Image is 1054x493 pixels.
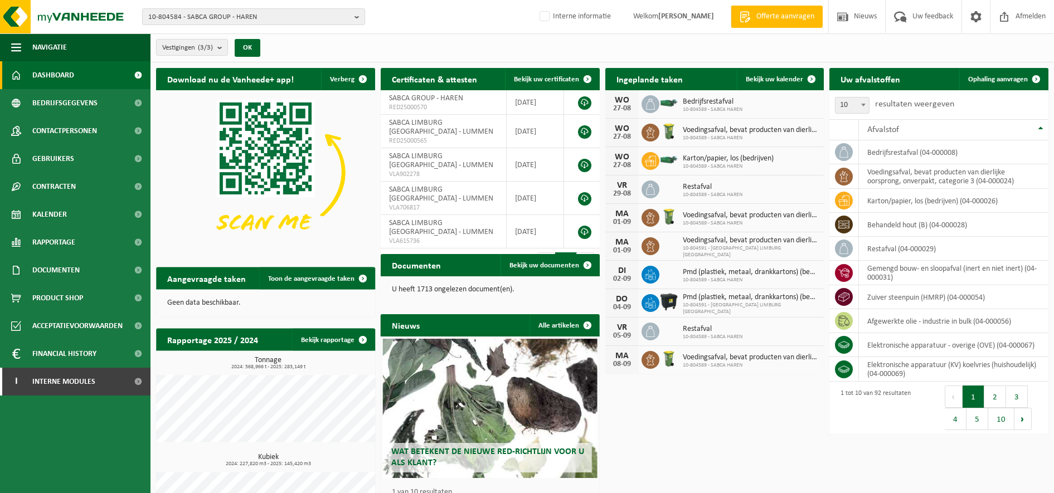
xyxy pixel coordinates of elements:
button: Verberg [321,68,374,90]
button: Next [1014,408,1032,430]
a: Offerte aanvragen [731,6,823,28]
div: 27-08 [611,162,633,169]
div: VR [611,323,633,332]
div: 27-08 [611,133,633,141]
td: [DATE] [507,215,564,248]
h2: Rapportage 2025 / 2024 [156,329,269,350]
span: Rapportage [32,228,75,256]
img: HK-XZ-20-GN-01 [659,98,678,108]
img: WB-0140-HPE-GN-50 [659,349,678,368]
div: 01-09 [611,218,633,226]
td: afgewerkte olie - industrie in bulk (04-000056) [859,309,1048,333]
div: 08-09 [611,360,633,368]
td: karton/papier, los (bedrijven) (04-000026) [859,189,1048,213]
h2: Certificaten & attesten [381,68,488,90]
span: Navigatie [32,33,67,61]
td: behandeld hout (B) (04-000028) [859,213,1048,237]
span: SABCA LIMBURG [GEOGRAPHIC_DATA] - LUMMEN [389,152,493,169]
count: (3/3) [198,44,213,51]
span: Financial History [32,340,96,368]
span: Verberg [330,76,354,83]
button: 1 [963,385,984,408]
div: 02-09 [611,275,633,283]
div: DI [611,266,633,275]
td: [DATE] [507,148,564,182]
p: U heeft 1713 ongelezen document(en). [392,286,589,294]
span: SABCA LIMBURG [GEOGRAPHIC_DATA] - LUMMEN [389,186,493,203]
h3: Kubiek [162,453,375,467]
td: bedrijfsrestafval (04-000008) [859,140,1048,164]
span: Contactpersonen [32,117,97,145]
span: VLA902278 [389,170,498,179]
button: 5 [966,408,988,430]
span: Ophaling aanvragen [968,76,1028,83]
a: Bekijk uw documenten [501,254,599,276]
label: resultaten weergeven [875,100,954,109]
button: Vestigingen(3/3) [156,39,228,56]
div: WO [611,124,633,133]
td: restafval (04-000029) [859,237,1048,261]
span: 10-804589 - SABCA HAREN [683,362,819,369]
td: elektronische apparatuur (KV) koelvries (huishoudelijk) (04-000069) [859,357,1048,382]
span: 10-804589 - SABCA HAREN [683,192,742,198]
img: WB-0140-HPE-GN-50 [659,122,678,141]
span: Voedingsafval, bevat producten van dierlijke oorsprong, onverpakt, categorie 3 [683,353,819,362]
strong: [PERSON_NAME] [658,12,714,21]
div: 04-09 [611,304,633,311]
img: HK-XZ-20-GN-01 [659,155,678,165]
span: Pmd (plastiek, metaal, drankkartons) (bedrijven) [683,293,819,302]
a: Bekijk uw kalender [737,68,823,90]
span: 10-804589 - SABCA HAREN [683,106,742,113]
div: MA [611,209,633,218]
span: Acceptatievoorwaarden [32,312,123,340]
label: Interne informatie [537,8,611,25]
span: Bekijk uw documenten [509,262,579,269]
span: Documenten [32,256,80,284]
a: Bekijk rapportage [292,329,374,351]
span: 10-804591 - [GEOGRAPHIC_DATA] LIMBURG [GEOGRAPHIC_DATA] [683,302,819,315]
a: Toon de aangevraagde taken [259,267,374,290]
h2: Ingeplande taken [605,68,694,90]
div: 01-09 [611,247,633,255]
span: RED25000565 [389,136,498,145]
span: Afvalstof [867,125,899,134]
h2: Aangevraagde taken [156,267,257,289]
span: RED25000570 [389,103,498,112]
span: Dashboard [32,61,74,89]
img: WB-1100-HPE-AE-01 [659,292,678,311]
span: Offerte aanvragen [754,11,817,22]
span: Wat betekent de nieuwe RED-richtlijn voor u als klant? [391,448,584,467]
span: 10-804589 - SABCA HAREN [683,135,819,141]
span: Kalender [32,201,67,228]
span: Bekijk uw kalender [746,76,803,83]
button: 10 [988,408,1014,430]
td: elektronische apparatuur - overige (OVE) (04-000067) [859,333,1048,357]
h2: Uw afvalstoffen [829,68,911,90]
div: WO [611,96,633,105]
span: SABCA GROUP - HAREN [389,94,463,102]
span: 10-804584 - SABCA GROUP - HAREN [148,9,350,26]
div: 29-08 [611,190,633,198]
span: SABCA LIMBURG [GEOGRAPHIC_DATA] - LUMMEN [389,219,493,236]
div: DO [611,295,633,304]
span: Voedingsafval, bevat producten van dierlijke oorsprong, onverpakt, categorie 3 [683,236,819,245]
td: zuiver steenpuin (HMRP) (04-000054) [859,285,1048,309]
span: Pmd (plastiek, metaal, drankkartons) (bedrijven) [683,268,819,277]
span: Karton/papier, los (bedrijven) [683,154,774,163]
span: Voedingsafval, bevat producten van dierlijke oorsprong, onverpakt, categorie 3 [683,211,819,220]
img: Download de VHEPlus App [156,90,375,255]
span: 10-804589 - SABCA HAREN [683,163,774,170]
span: Interne modules [32,368,95,396]
button: OK [235,39,260,57]
td: gemengd bouw- en sloopafval (inert en niet inert) (04-000031) [859,261,1048,285]
span: SABCA LIMBURG [GEOGRAPHIC_DATA] - LUMMEN [389,119,493,136]
div: WO [611,153,633,162]
div: 27-08 [611,105,633,113]
span: Product Shop [32,284,83,312]
span: Voedingsafval, bevat producten van dierlijke oorsprong, onverpakt, categorie 3 [683,126,819,135]
span: 10-804589 - SABCA HAREN [683,334,742,340]
span: 10-804589 - SABCA HAREN [683,277,819,284]
span: 10-804591 - [GEOGRAPHIC_DATA] LIMBURG [GEOGRAPHIC_DATA] [683,245,819,258]
span: Toon de aangevraagde taken [268,275,354,282]
td: [DATE] [507,115,564,148]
